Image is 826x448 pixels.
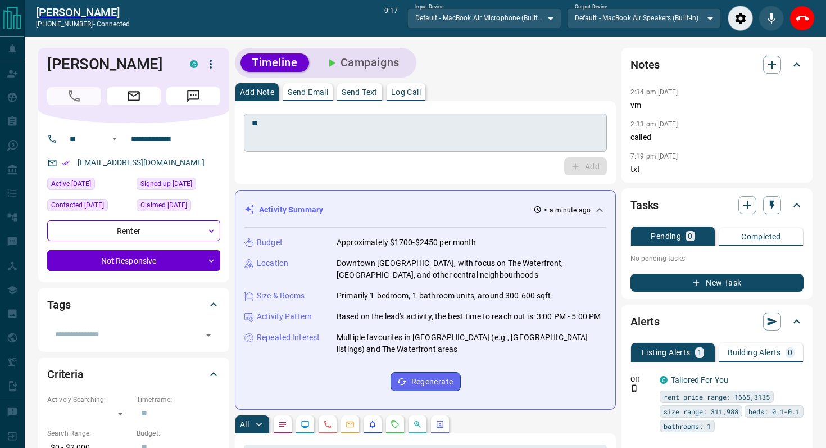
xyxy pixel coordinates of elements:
p: Based on the lead's activity, the best time to reach out is: 3:00 PM - 5:00 PM [337,311,601,323]
div: Default - MacBook Air Microphone (Built-in) [407,8,561,28]
p: 0 [688,232,692,240]
span: Claimed [DATE] [140,200,187,211]
div: Alerts [630,308,804,335]
span: Signed up [DATE] [140,178,192,189]
span: Contacted [DATE] [51,200,104,211]
span: connected [97,20,130,28]
p: < a minute ago [544,205,591,215]
label: Input Device [415,3,444,11]
p: 2:33 pm [DATE] [630,120,678,128]
p: txt [630,164,804,175]
svg: Emails [346,420,355,429]
p: Primarily 1-bedroom, 1-bathroom units, around 300-600 sqft [337,290,551,302]
div: Tasks [630,192,804,219]
p: Size & Rooms [257,290,305,302]
p: vm [630,99,804,111]
h1: [PERSON_NAME] [47,55,173,73]
h2: Tasks [630,196,659,214]
label: Output Device [575,3,607,11]
p: [PHONE_NUMBER] - [36,19,130,29]
p: 7:19 pm [DATE] [630,152,678,160]
div: Criteria [47,361,220,388]
span: Message [166,87,220,105]
p: All [240,420,249,428]
div: Activity Summary< a minute ago [244,200,606,220]
div: Notes [630,51,804,78]
span: rent price range: 1665,3135 [664,391,770,402]
button: Timeline [240,53,309,72]
span: Call [47,87,101,105]
p: Timeframe: [137,395,220,405]
p: Add Note [240,88,274,96]
p: Off [630,374,653,384]
button: Campaigns [314,53,411,72]
h2: Notes [630,56,660,74]
h2: Alerts [630,313,660,331]
p: 0 [788,349,792,356]
div: Sat Sep 13 2025 [47,199,131,215]
p: Repeated Interest [257,332,320,343]
p: Location [257,257,288,269]
p: Listing Alerts [642,349,691,356]
span: Email [107,87,161,105]
div: Default - MacBook Air Speakers (Built-in) [567,8,721,28]
svg: Calls [323,420,332,429]
div: End Call [789,6,815,31]
p: Send Text [342,88,378,96]
button: Open [108,132,121,146]
p: Approximately $1700-$2450 per month [337,237,476,248]
p: Multiple favourites in [GEOGRAPHIC_DATA] (e.g., [GEOGRAPHIC_DATA] listings) and The Waterfront areas [337,332,606,355]
svg: Requests [391,420,400,429]
p: Building Alerts [728,349,781,356]
svg: Listing Alerts [368,420,377,429]
button: New Task [630,274,804,292]
div: condos.ca [190,60,198,68]
p: Search Range: [47,428,131,438]
p: No pending tasks [630,250,804,267]
p: called [630,132,804,143]
svg: Email Verified [62,159,70,167]
div: Not Responsive [47,250,220,271]
p: Downtown [GEOGRAPHIC_DATA], with focus on The Waterfront, [GEOGRAPHIC_DATA], and other central ne... [337,257,606,281]
p: 2:34 pm [DATE] [630,88,678,96]
p: 1 [697,349,702,356]
p: Log Call [391,88,421,96]
button: Open [201,327,216,343]
div: Mute [759,6,784,31]
p: 0:17 [384,6,398,31]
h2: Criteria [47,365,84,383]
p: Pending [651,232,681,240]
div: Sun Oct 27 2024 [137,199,220,215]
span: beds: 0.1-0.1 [748,406,800,417]
h2: Tags [47,296,70,314]
a: [EMAIL_ADDRESS][DOMAIN_NAME] [78,158,205,167]
svg: Opportunities [413,420,422,429]
svg: Notes [278,420,287,429]
p: Activity Summary [259,204,323,216]
p: Completed [741,233,781,241]
a: Tailored For You [671,375,728,384]
svg: Lead Browsing Activity [301,420,310,429]
svg: Push Notification Only [630,384,638,392]
div: Audio Settings [728,6,753,31]
span: size range: 311,988 [664,406,738,417]
div: Tags [47,291,220,318]
p: Actively Searching: [47,395,131,405]
button: Regenerate [391,372,461,391]
a: [PERSON_NAME] [36,6,130,19]
span: bathrooms: 1 [664,420,711,432]
div: condos.ca [660,376,668,384]
svg: Agent Actions [435,420,444,429]
div: Renter [47,220,220,241]
p: Budget: [137,428,220,438]
p: Send Email [288,88,328,96]
p: Budget [257,237,283,248]
div: Tue Jun 07 2022 [137,178,220,193]
span: Active [DATE] [51,178,91,189]
div: Sun Sep 14 2025 [47,178,131,193]
p: Activity Pattern [257,311,312,323]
